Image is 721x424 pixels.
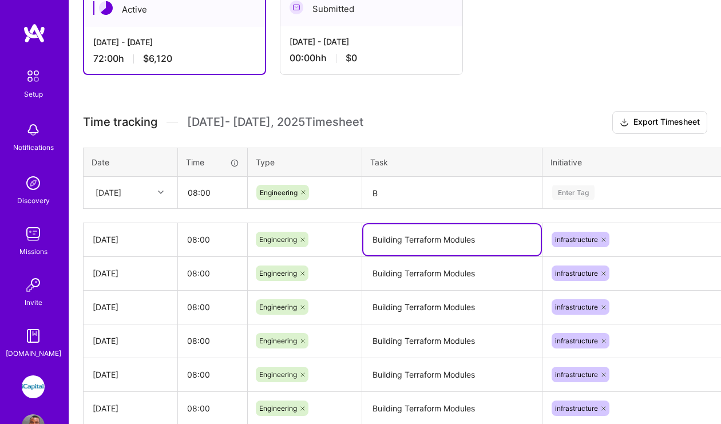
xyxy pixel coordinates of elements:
[259,303,297,311] span: Engineering
[363,359,541,391] textarea: Building Terraform Modules
[93,36,256,48] div: [DATE] - [DATE]
[24,88,43,100] div: Setup
[17,195,50,207] div: Discovery
[178,326,247,356] input: HH:MM
[178,359,247,390] input: HH:MM
[22,324,45,347] img: guide book
[290,35,453,47] div: [DATE] - [DATE]
[84,148,178,176] th: Date
[93,233,168,245] div: [DATE]
[93,402,168,414] div: [DATE]
[612,111,707,134] button: Export Timesheet
[93,53,256,65] div: 72:00 h
[179,177,247,208] input: HH:MM
[346,52,357,64] span: $0
[362,148,542,176] th: Task
[93,267,168,279] div: [DATE]
[22,118,45,141] img: bell
[363,292,541,323] textarea: Building Terraform Modules
[555,269,598,278] span: infrastructure
[178,393,247,423] input: HH:MM
[22,274,45,296] img: Invite
[259,404,297,413] span: Engineering
[23,23,46,43] img: logo
[620,117,629,129] i: icon Download
[143,53,172,65] span: $6,120
[93,301,168,313] div: [DATE]
[19,375,47,398] a: iCapital: Building an Alternative Investment Marketplace
[555,370,598,379] span: infrastructure
[25,296,42,308] div: Invite
[186,156,239,168] div: Time
[158,189,164,195] i: icon Chevron
[19,245,47,257] div: Missions
[178,292,247,322] input: HH:MM
[552,184,595,201] div: Enter Tag
[363,326,541,357] textarea: Building Terraform Modules
[22,172,45,195] img: discovery
[363,224,541,255] textarea: Building Terraform Modules
[363,178,541,208] textarea: B
[187,115,363,129] span: [DATE] - [DATE] , 2025 Timesheet
[93,335,168,347] div: [DATE]
[259,269,297,278] span: Engineering
[290,1,303,14] img: Submitted
[555,303,598,311] span: infrastructure
[555,235,598,244] span: infrastructure
[178,224,247,255] input: HH:MM
[248,148,362,176] th: Type
[22,375,45,398] img: iCapital: Building an Alternative Investment Marketplace
[259,370,297,379] span: Engineering
[260,188,298,197] span: Engineering
[259,336,297,345] span: Engineering
[93,368,168,381] div: [DATE]
[22,223,45,245] img: teamwork
[259,235,297,244] span: Engineering
[13,141,54,153] div: Notifications
[83,115,157,129] span: Time tracking
[555,336,598,345] span: infrastructure
[99,1,113,15] img: Active
[96,187,121,199] div: [DATE]
[21,64,45,88] img: setup
[290,52,453,64] div: 00:00h h
[6,347,61,359] div: [DOMAIN_NAME]
[178,258,247,288] input: HH:MM
[555,404,598,413] span: infrastructure
[363,258,541,290] textarea: Building Terraform Modules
